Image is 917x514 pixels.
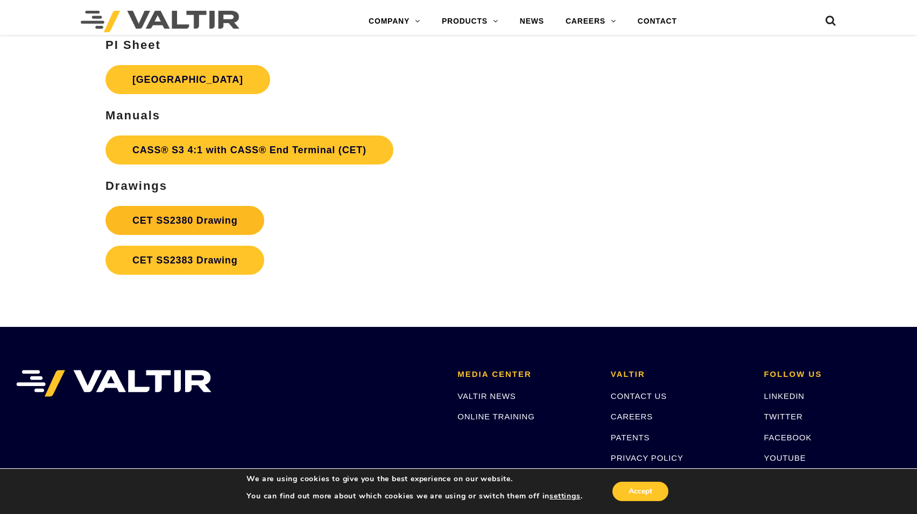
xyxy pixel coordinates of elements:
[627,11,688,32] a: CONTACT
[764,433,812,442] a: FACEBOOK
[764,453,806,462] a: YOUTUBE
[611,412,653,421] a: CAREERS
[611,370,748,379] h2: VALTIR
[764,412,802,421] a: TWITTER
[612,482,668,501] button: Accept
[555,11,627,32] a: CAREERS
[764,391,805,401] a: LINKEDIN
[549,491,580,501] button: settings
[431,11,509,32] a: PRODUCTS
[611,433,650,442] a: PATENTS
[105,206,264,235] a: CET SS2380 Drawing
[16,370,211,397] img: VALTIR
[105,246,264,275] a: CET SS2383 Drawing
[764,370,901,379] h2: FOLLOW US
[105,179,167,192] strong: Drawings
[358,11,431,32] a: COMPANY
[457,370,595,379] h2: MEDIA CENTER
[105,135,393,165] a: CASS® S3 4:1 with CASS® End Terminal (CET)
[457,391,516,401] a: VALTIR NEWS
[246,491,582,501] p: You can find out more about which cookies we are using or switch them off in .
[105,109,160,122] strong: Manuals
[105,65,270,94] a: [GEOGRAPHIC_DATA]
[105,38,161,52] strong: PI Sheet
[611,453,683,462] a: PRIVACY POLICY
[246,474,582,484] p: We are using cookies to give you the best experience on our website.
[457,412,534,421] a: ONLINE TRAINING
[611,391,667,401] a: CONTACT US
[509,11,555,32] a: NEWS
[81,11,239,32] img: Valtir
